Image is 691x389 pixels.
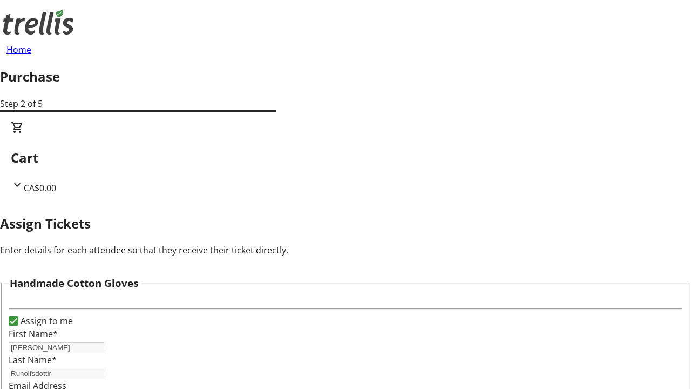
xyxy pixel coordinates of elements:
h2: Cart [11,148,680,167]
span: CA$0.00 [24,182,56,194]
h3: Handmade Cotton Gloves [10,276,138,291]
label: First Name* [9,328,58,340]
label: Assign to me [18,314,73,327]
label: Last Name* [9,354,57,366]
div: CartCA$0.00 [11,121,680,194]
